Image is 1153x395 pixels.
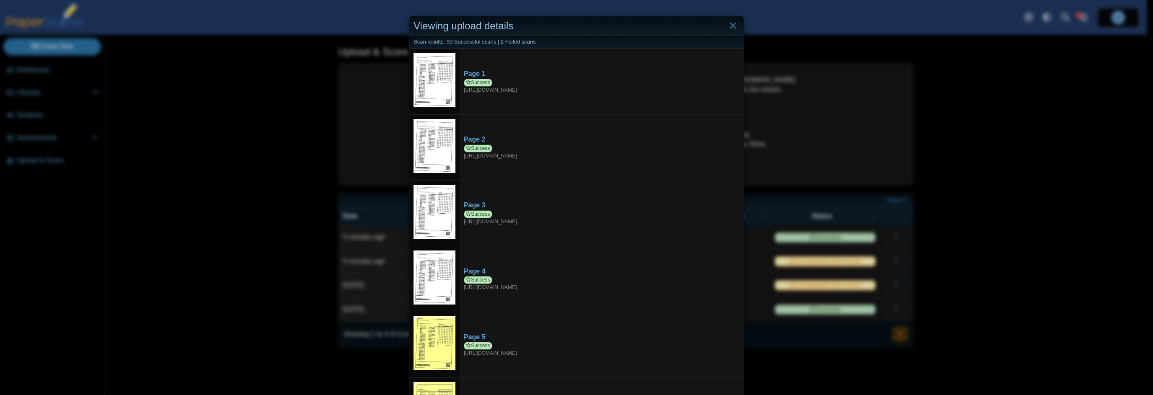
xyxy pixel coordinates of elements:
img: 3205454_OCTOBER_10_2025T14_43_3_623000000.jpeg [414,316,455,371]
span: Success [464,210,492,218]
div: [URL][DOMAIN_NAME] [464,210,739,225]
a: Page 1 Success [URL][DOMAIN_NAME] [460,65,744,98]
div: Scan results: 90 Successful scans | 2 Failed scans [409,36,744,49]
div: Page 1 [464,69,739,78]
span: Success [464,342,492,350]
span: Success [464,145,492,152]
a: Page 2 Success [URL][DOMAIN_NAME] [460,131,744,163]
a: Page 3 Success [URL][DOMAIN_NAME] [460,196,744,229]
div: Page 4 [464,267,739,276]
a: Page 4 Success [URL][DOMAIN_NAME] [460,263,744,295]
div: [URL][DOMAIN_NAME] [464,342,739,357]
div: [URL][DOMAIN_NAME] [464,79,739,94]
div: Page 5 [464,333,739,342]
div: Viewing upload details [409,16,744,36]
img: 3205447_OCTOBER_10_2025T14_42_40_932000000.jpeg [414,185,455,239]
img: 3205448_OCTOBER_10_2025T14_42_58_811000000.jpeg [414,119,455,173]
span: Success [464,276,492,284]
img: 3205446_OCTOBER_10_2025T14_42_39_663000000.jpeg [414,53,455,108]
div: Page 2 [464,135,739,144]
a: Page 5 Success [URL][DOMAIN_NAME] [460,328,744,361]
div: [URL][DOMAIN_NAME] [464,276,739,291]
img: 3205450_OCTOBER_10_2025T14_43_1_94000000.jpeg [414,250,455,305]
div: [URL][DOMAIN_NAME] [464,145,739,160]
a: Close [726,19,739,33]
div: Page 3 [464,201,739,210]
span: Success [464,79,492,87]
